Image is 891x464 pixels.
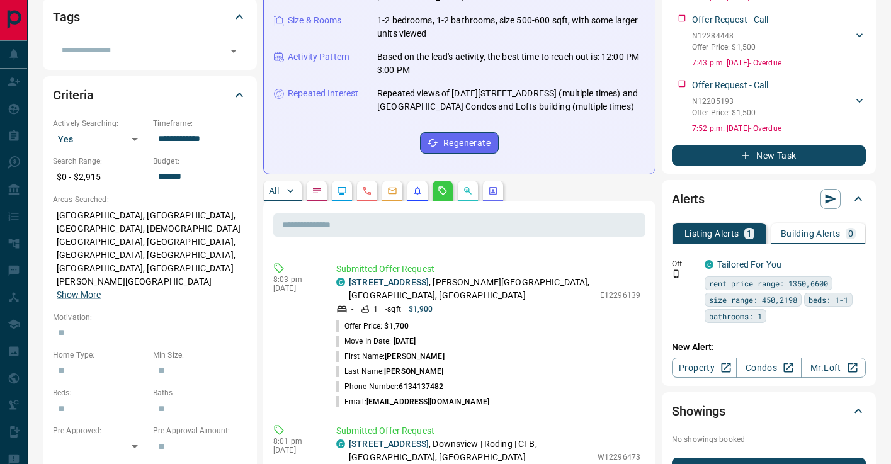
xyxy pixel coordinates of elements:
[351,303,353,315] p: -
[672,401,725,421] h2: Showings
[288,14,342,27] p: Size & Rooms
[385,303,401,315] p: - sqft
[153,425,247,436] p: Pre-Approval Amount:
[705,260,713,269] div: condos.ca
[153,156,247,167] p: Budget:
[53,312,247,323] p: Motivation:
[336,278,345,286] div: condos.ca
[692,57,866,69] p: 7:43 p.m. [DATE] - Overdue
[336,263,640,276] p: Submitted Offer Request
[672,269,681,278] svg: Push Notification Only
[672,184,866,214] div: Alerts
[672,358,737,378] a: Property
[412,186,423,196] svg: Listing Alerts
[312,186,322,196] svg: Notes
[399,382,443,391] span: 6134137482
[349,276,594,302] p: , [PERSON_NAME][GEOGRAPHIC_DATA], [GEOGRAPHIC_DATA], [GEOGRAPHIC_DATA]
[336,424,640,438] p: Submitted Offer Request
[336,396,489,407] p: Email:
[709,310,762,322] span: bathrooms: 1
[384,322,409,331] span: $1,700
[273,437,317,446] p: 8:01 pm
[153,387,247,399] p: Baths:
[337,186,347,196] svg: Lead Browsing Activity
[377,14,645,40] p: 1-2 bedrooms, 1-2 bathrooms, size 500-600 sqft, with some larger units viewed
[384,367,443,376] span: [PERSON_NAME]
[598,451,640,463] p: W12296473
[717,259,781,269] a: Tailored For You
[600,290,640,301] p: E12296139
[53,156,147,167] p: Search Range:
[692,42,756,53] p: Offer Price: $1,500
[53,129,147,149] div: Yes
[394,337,416,346] span: [DATE]
[438,186,448,196] svg: Requests
[801,358,866,378] a: Mr.Loft
[420,132,499,154] button: Regenerate
[53,349,147,361] p: Home Type:
[273,275,317,284] p: 8:03 pm
[53,387,147,399] p: Beds:
[692,13,769,26] p: Offer Request - Call
[709,277,828,290] span: rent price range: 1350,6600
[692,107,756,118] p: Offer Price: $1,500
[349,439,429,449] a: [STREET_ADDRESS]
[709,293,797,306] span: size range: 450,2198
[692,28,866,55] div: N12284448Offer Price: $1,500
[53,167,147,188] p: $0 - $2,915
[692,96,756,107] p: N12205193
[409,303,433,315] p: $1,900
[153,118,247,129] p: Timeframe:
[53,425,147,436] p: Pre-Approved:
[336,366,444,377] p: Last Name:
[57,288,101,302] button: Show More
[362,186,372,196] svg: Calls
[692,30,756,42] p: N12284448
[349,277,429,287] a: [STREET_ADDRESS]
[809,293,848,306] span: beds: 1-1
[336,336,416,347] p: Move In Date:
[288,87,358,100] p: Repeated Interest
[53,7,79,27] h2: Tags
[488,186,498,196] svg: Agent Actions
[225,42,242,60] button: Open
[377,50,645,77] p: Based on the lead's activity, the best time to reach out is: 12:00 PM - 3:00 PM
[53,80,247,110] div: Criteria
[53,118,147,129] p: Actively Searching:
[273,446,317,455] p: [DATE]
[336,381,444,392] p: Phone Number:
[672,396,866,426] div: Showings
[387,186,397,196] svg: Emails
[373,303,378,315] p: 1
[273,284,317,293] p: [DATE]
[736,358,801,378] a: Condos
[377,87,645,113] p: Repeated views of [DATE][STREET_ADDRESS] (multiple times) and [GEOGRAPHIC_DATA] Condos and Lofts ...
[672,189,705,209] h2: Alerts
[672,145,866,166] button: New Task
[672,434,866,445] p: No showings booked
[53,85,94,105] h2: Criteria
[848,229,853,238] p: 0
[463,186,473,196] svg: Opportunities
[692,123,866,134] p: 7:52 p.m. [DATE] - Overdue
[672,258,697,269] p: Off
[336,439,345,448] div: condos.ca
[781,229,841,238] p: Building Alerts
[366,397,489,406] span: [EMAIL_ADDRESS][DOMAIN_NAME]
[692,93,866,121] div: N12205193Offer Price: $1,500
[692,79,769,92] p: Offer Request - Call
[349,438,591,464] p: , Downsview | Roding | CFB, [GEOGRAPHIC_DATA], [GEOGRAPHIC_DATA]
[684,229,739,238] p: Listing Alerts
[672,341,866,354] p: New Alert:
[53,2,247,32] div: Tags
[53,205,247,305] p: [GEOGRAPHIC_DATA], [GEOGRAPHIC_DATA], [GEOGRAPHIC_DATA], [DEMOGRAPHIC_DATA][GEOGRAPHIC_DATA], [GE...
[747,229,752,238] p: 1
[269,186,279,195] p: All
[336,320,409,332] p: Offer Price:
[385,352,444,361] span: [PERSON_NAME]
[153,349,247,361] p: Min Size:
[288,50,349,64] p: Activity Pattern
[336,351,445,362] p: First Name:
[53,194,247,205] p: Areas Searched:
